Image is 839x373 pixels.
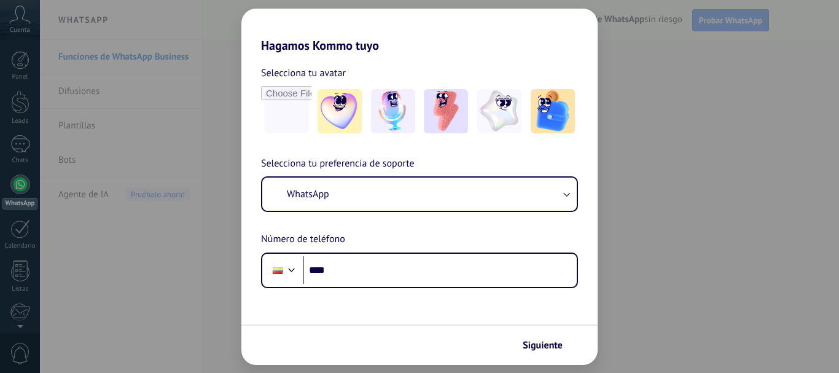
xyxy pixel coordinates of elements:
h2: Hagamos Kommo tuyo [241,9,598,53]
span: Siguiente [523,341,563,350]
button: Siguiente [517,335,579,356]
span: Selecciona tu avatar [261,65,346,81]
img: -2.jpeg [371,89,415,133]
img: -1.jpeg [318,89,362,133]
span: WhatsApp [287,188,329,200]
div: Ecuador: + 593 [266,257,289,283]
img: -3.jpeg [424,89,468,133]
span: Número de teléfono [261,232,345,248]
img: -4.jpeg [477,89,521,133]
button: WhatsApp [262,178,577,211]
span: Selecciona tu preferencia de soporte [261,156,415,172]
img: -5.jpeg [531,89,575,133]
